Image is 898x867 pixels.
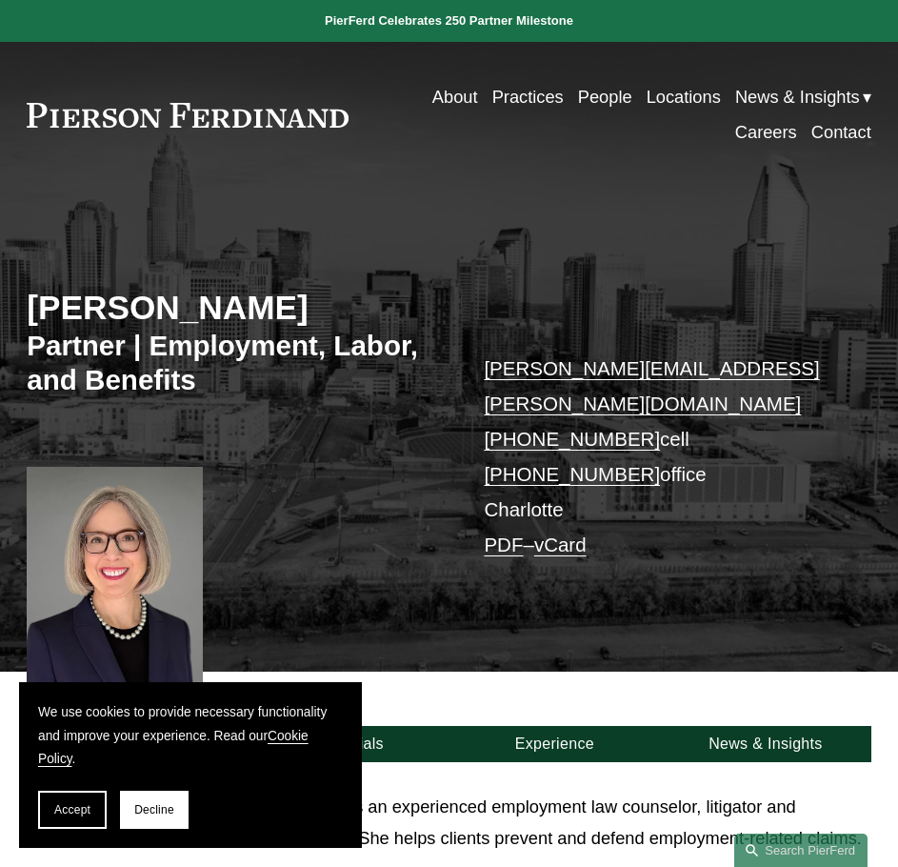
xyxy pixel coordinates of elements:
a: folder dropdown [735,80,871,115]
a: Careers [735,115,797,151]
p: We use cookies to provide necessary functionality and improve your experience. Read our . [38,701,343,772]
p: [PERSON_NAME] is an experienced employment law counselor, litigator and appellate advocate. She h... [203,792,871,855]
span: Accept [54,803,90,817]
a: [PHONE_NUMBER] [484,428,660,450]
a: Locations [647,80,721,115]
a: Practices [492,80,564,115]
a: [PHONE_NUMBER] [484,463,660,485]
a: Experience [449,726,661,762]
h2: [PERSON_NAME] [27,288,449,329]
button: Accept [38,791,107,829]
section: Cookie banner [19,682,362,848]
a: About [432,80,478,115]
span: News & Insights [735,82,860,113]
span: Decline [134,803,174,817]
h3: Partner | Employment, Labor, and Benefits [27,329,449,398]
a: PDF [484,534,523,555]
a: vCard [534,534,587,555]
a: Search this site [734,834,868,867]
button: Decline [120,791,189,829]
a: News & Insights [660,726,871,762]
a: [PERSON_NAME][EMAIL_ADDRESS][PERSON_NAME][DOMAIN_NAME] [484,357,819,414]
a: Cookie Policy [38,729,309,767]
a: People [578,80,632,115]
a: Contact [811,115,871,151]
p: cell office Charlotte – [484,352,835,563]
